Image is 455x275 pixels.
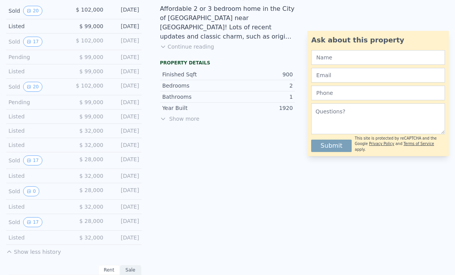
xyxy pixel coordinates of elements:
[162,71,228,78] div: Finished Sqft
[110,53,139,61] div: [DATE]
[355,136,445,152] div: This site is protected by reCAPTCHA and the Google and apply.
[98,265,120,275] div: Rent
[228,104,293,112] div: 1920
[110,98,139,106] div: [DATE]
[8,141,67,149] div: Listed
[120,265,142,275] div: Sale
[79,142,103,148] span: $ 32,000
[228,82,293,89] div: 2
[23,217,42,227] button: View historical data
[23,155,42,165] button: View historical data
[8,113,67,120] div: Listed
[162,82,228,89] div: Bedrooms
[311,68,445,83] input: Email
[160,43,214,51] button: Continue reading
[79,68,103,74] span: $ 99,000
[8,98,67,106] div: Pending
[79,218,103,224] span: $ 28,000
[8,186,67,196] div: Sold
[76,83,103,89] span: $ 102,000
[79,54,103,60] span: $ 99,000
[8,203,67,211] div: Listed
[8,234,67,241] div: Listed
[8,217,67,227] div: Sold
[79,128,103,134] span: $ 32,000
[8,6,67,16] div: Sold
[23,6,42,16] button: View historical data
[160,115,295,123] span: Show more
[79,235,103,241] span: $ 32,000
[23,37,42,47] button: View historical data
[8,82,67,92] div: Sold
[162,104,228,112] div: Year Built
[110,155,139,165] div: [DATE]
[8,127,67,135] div: Listed
[110,141,139,149] div: [DATE]
[110,127,139,135] div: [DATE]
[110,82,139,92] div: [DATE]
[160,60,295,66] div: Property details
[79,156,103,162] span: $ 28,000
[311,140,352,152] button: Submit
[79,99,103,105] span: $ 99,000
[23,82,42,92] button: View historical data
[79,23,103,29] span: $ 99,000
[311,50,445,65] input: Name
[110,22,139,30] div: [DATE]
[110,172,139,180] div: [DATE]
[8,22,67,30] div: Listed
[110,186,139,196] div: [DATE]
[110,37,139,47] div: [DATE]
[6,245,61,256] button: Show less history
[8,37,67,47] div: Sold
[8,53,67,61] div: Pending
[160,4,295,41] div: Affordable 2 or 3 bedroom home in the City of [GEOGRAPHIC_DATA] near [GEOGRAPHIC_DATA]! Lots of r...
[110,203,139,211] div: [DATE]
[311,86,445,100] input: Phone
[228,71,293,78] div: 900
[76,37,103,44] span: $ 102,000
[110,67,139,75] div: [DATE]
[79,204,103,210] span: $ 32,000
[404,142,434,146] a: Terms of Service
[110,6,139,16] div: [DATE]
[369,142,394,146] a: Privacy Policy
[110,217,139,227] div: [DATE]
[79,173,103,179] span: $ 32,000
[311,35,445,46] div: Ask about this property
[79,187,103,193] span: $ 28,000
[8,172,67,180] div: Listed
[110,113,139,120] div: [DATE]
[23,186,39,196] button: View historical data
[8,67,67,75] div: Listed
[8,155,67,165] div: Sold
[162,93,228,101] div: Bathrooms
[76,7,103,13] span: $ 102,000
[110,234,139,241] div: [DATE]
[79,113,103,120] span: $ 99,000
[228,93,293,101] div: 1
